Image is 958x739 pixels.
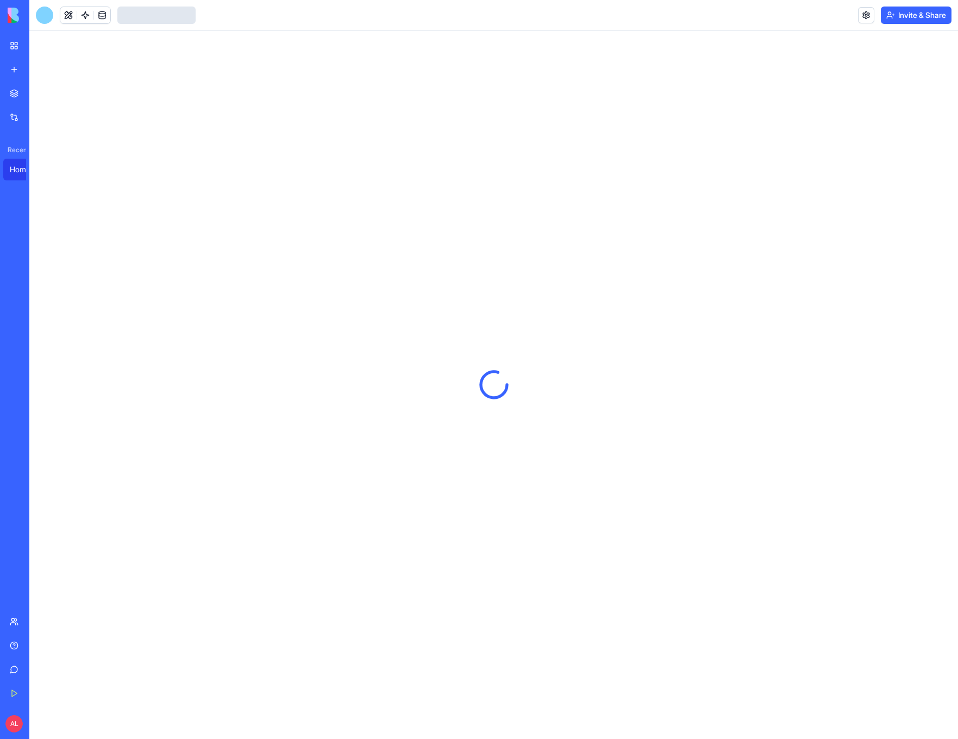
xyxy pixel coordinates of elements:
button: Invite & Share [881,7,951,24]
img: logo [8,8,75,23]
span: AL [5,715,23,732]
div: Home Price Tracker [10,164,40,175]
a: Home Price Tracker [3,159,47,180]
span: Recent [3,146,26,154]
